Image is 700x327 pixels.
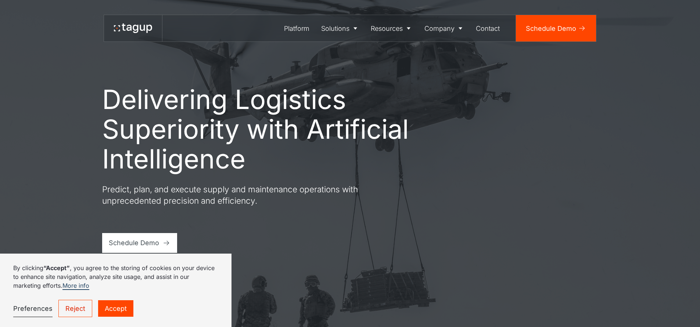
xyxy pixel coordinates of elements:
[321,23,349,33] div: Solutions
[109,238,159,248] div: Schedule Demo
[62,282,89,290] a: More info
[526,23,576,33] div: Schedule Demo
[102,233,177,253] a: Schedule Demo
[13,300,53,317] a: Preferences
[58,300,92,317] a: Reject
[371,23,403,33] div: Resources
[279,15,316,41] a: Platform
[13,264,218,290] p: By clicking , you agree to the storing of cookies on your device to enhance site navigation, anal...
[98,300,133,317] a: Accept
[102,184,367,207] p: Predict, plan, and execute supply and maintenance operations with unprecedented precision and eff...
[43,264,70,272] strong: “Accept”
[470,15,506,41] a: Contact
[419,15,470,41] a: Company
[476,23,500,33] div: Contact
[284,23,309,33] div: Platform
[424,23,455,33] div: Company
[516,15,596,41] a: Schedule Demo
[102,84,411,174] h1: Delivering Logistics Superiority with Artificial Intelligence
[365,15,419,41] a: Resources
[315,15,365,41] a: Solutions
